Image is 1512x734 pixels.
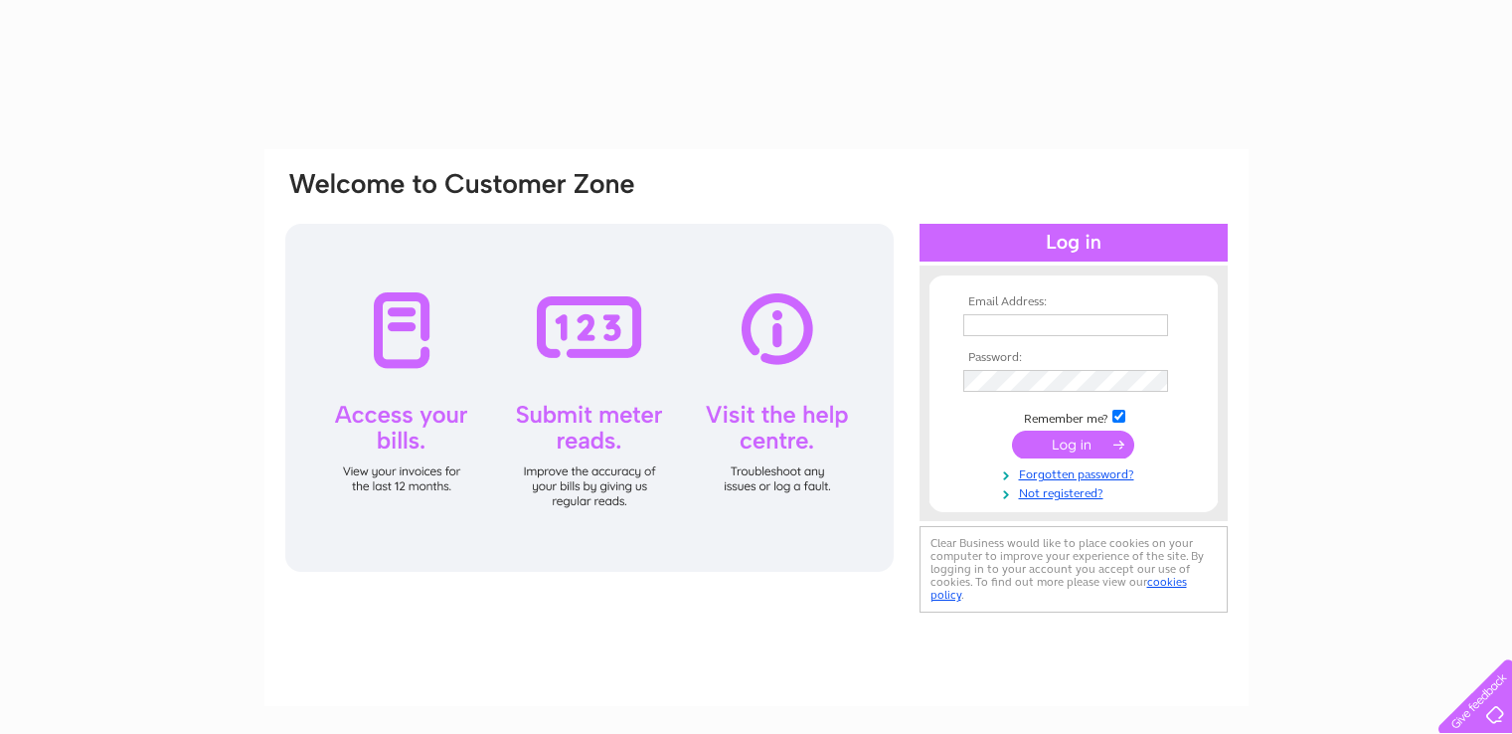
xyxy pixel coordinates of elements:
a: Forgotten password? [963,463,1189,482]
th: Password: [958,351,1189,365]
div: Clear Business would like to place cookies on your computer to improve your experience of the sit... [920,526,1228,613]
td: Remember me? [958,407,1189,427]
input: Submit [1012,431,1134,459]
a: cookies policy [930,575,1187,602]
th: Email Address: [958,295,1189,309]
a: Not registered? [963,482,1189,501]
